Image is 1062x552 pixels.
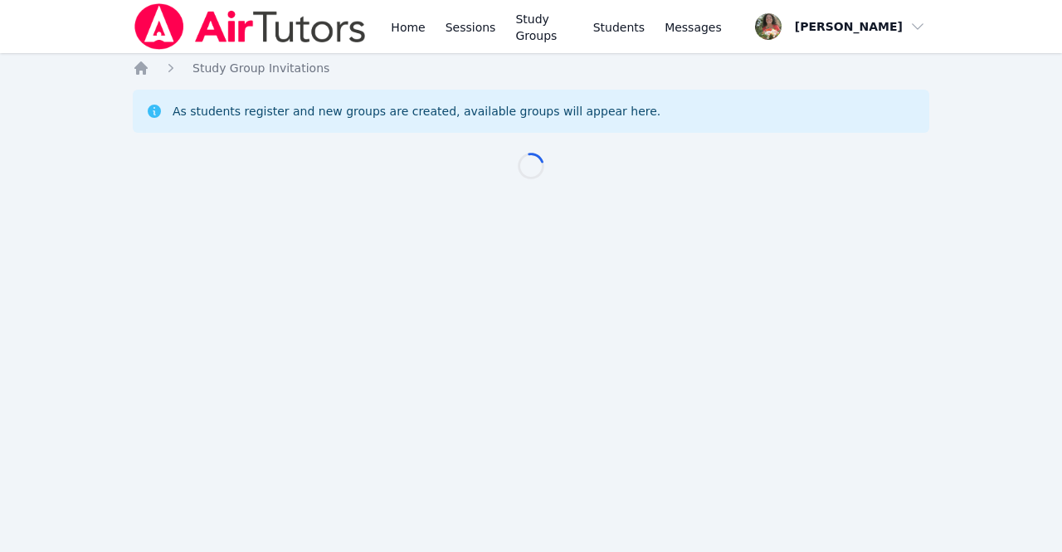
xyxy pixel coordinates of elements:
div: As students register and new groups are created, available groups will appear here. [173,103,660,120]
img: Air Tutors [133,3,368,50]
a: Study Group Invitations [192,60,329,76]
nav: Breadcrumb [133,60,929,76]
span: Study Group Invitations [192,61,329,75]
span: Messages [665,19,722,36]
